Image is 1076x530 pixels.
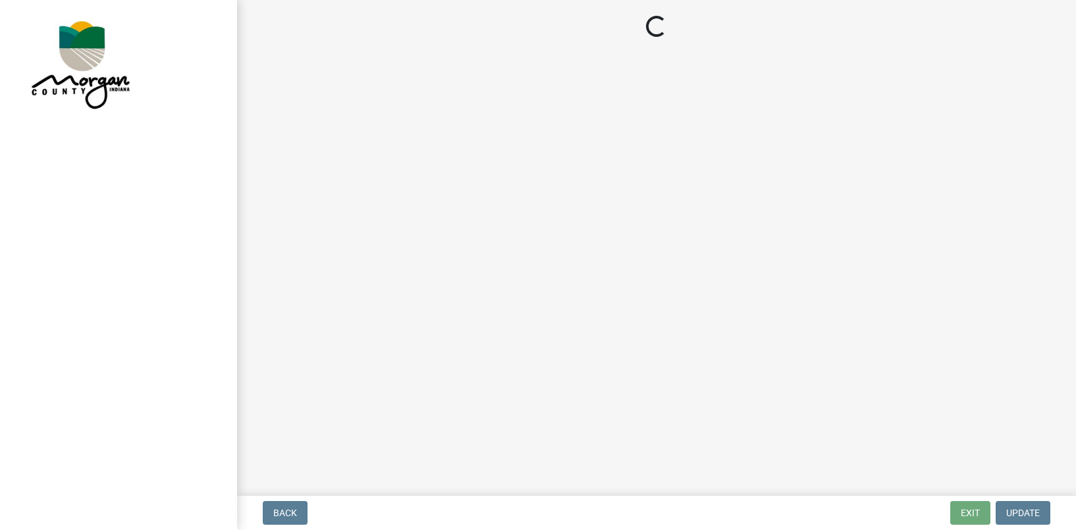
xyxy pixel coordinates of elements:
[273,508,297,518] span: Back
[1006,508,1040,518] span: Update
[26,14,132,113] img: Morgan County, Indiana
[263,501,308,525] button: Back
[996,501,1050,525] button: Update
[950,501,990,525] button: Exit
